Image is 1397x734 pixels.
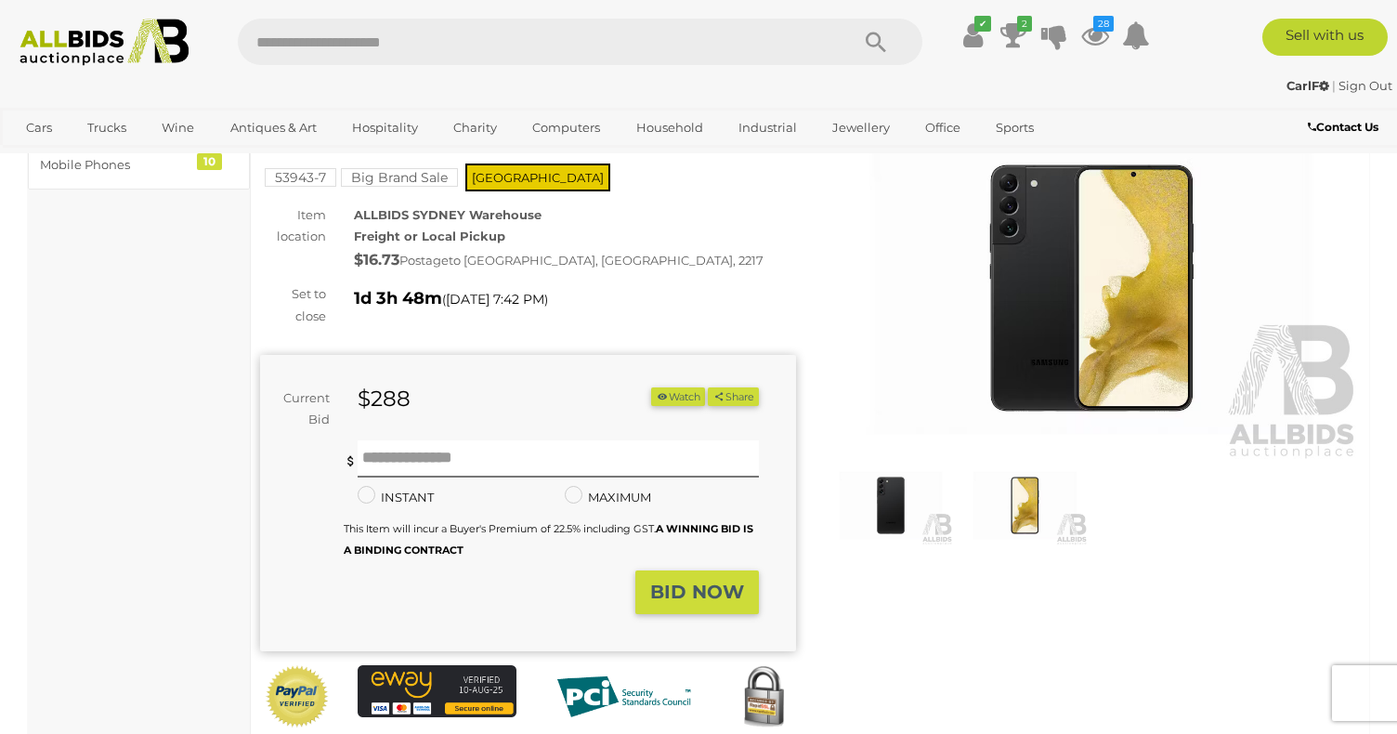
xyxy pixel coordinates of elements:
[150,112,206,143] a: Wine
[358,386,411,412] strong: $288
[1081,19,1109,52] a: 28
[1262,19,1388,56] a: Sell with us
[1308,117,1383,138] a: Contact Us
[354,247,796,274] div: Postage
[984,112,1046,143] a: Sports
[340,112,430,143] a: Hospitality
[820,112,902,143] a: Jewellery
[358,665,516,718] img: eWAY Payment Gateway
[341,170,458,185] a: Big Brand Sale
[1017,16,1032,32] i: 2
[959,19,986,52] a: ✔
[726,112,809,143] a: Industrial
[218,112,329,143] a: Antiques & Art
[354,207,542,222] strong: ALLBIDS SYDNEY Warehouse
[999,19,1027,52] a: 2
[14,144,170,175] a: [GEOGRAPHIC_DATA]
[75,112,138,143] a: Trucks
[265,170,336,185] a: 53943-7
[520,112,612,143] a: Computers
[441,112,509,143] a: Charity
[829,19,922,65] button: Search
[650,581,744,603] strong: BID NOW
[354,229,505,243] strong: Freight or Local Pickup
[265,168,336,187] mark: 53943-7
[28,140,250,190] a: Mobile Phones 10
[913,112,973,143] a: Office
[197,153,222,170] div: 10
[651,387,705,407] li: Watch this item
[829,465,953,546] img: Samsung Galaxy S22+ 128GB - Phantom Black - ORP $1,549
[246,283,340,327] div: Set to close
[449,253,764,268] span: to [GEOGRAPHIC_DATA], [GEOGRAPHIC_DATA], 2217
[10,19,199,66] img: Allbids.com.au
[651,387,705,407] button: Watch
[14,112,64,143] a: Cars
[1308,120,1378,134] b: Contact Us
[565,487,651,508] label: MAXIMUM
[465,164,610,191] span: [GEOGRAPHIC_DATA]
[731,665,796,730] img: Secured by Rapid SSL
[1338,78,1392,93] a: Sign Out
[260,387,344,431] div: Current Bid
[265,665,330,728] img: Official PayPal Seal
[708,387,759,407] button: Share
[1093,16,1114,32] i: 28
[246,204,340,248] div: Item location
[1286,78,1329,93] strong: CarlF
[1332,78,1336,93] span: |
[962,465,1087,546] img: Samsung Galaxy S22+ 128GB - Phantom Black - ORP $1,549
[341,168,458,187] mark: Big Brand Sale
[544,665,703,728] img: PCI DSS compliant
[635,570,759,614] button: BID NOW
[40,154,193,176] div: Mobile Phones
[824,115,1360,461] img: Samsung Galaxy S22+ 128GB - Phantom Black - ORP $1,549
[344,522,753,557] small: This Item will incur a Buyer's Premium of 22.5% including GST.
[624,112,715,143] a: Household
[442,292,548,307] span: ( )
[974,16,991,32] i: ✔
[354,288,442,308] strong: 1d 3h 48m
[1286,78,1332,93] a: CarlF
[358,487,434,508] label: INSTANT
[354,251,399,269] strong: $16.73
[446,291,544,308] span: [DATE] 7:42 PM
